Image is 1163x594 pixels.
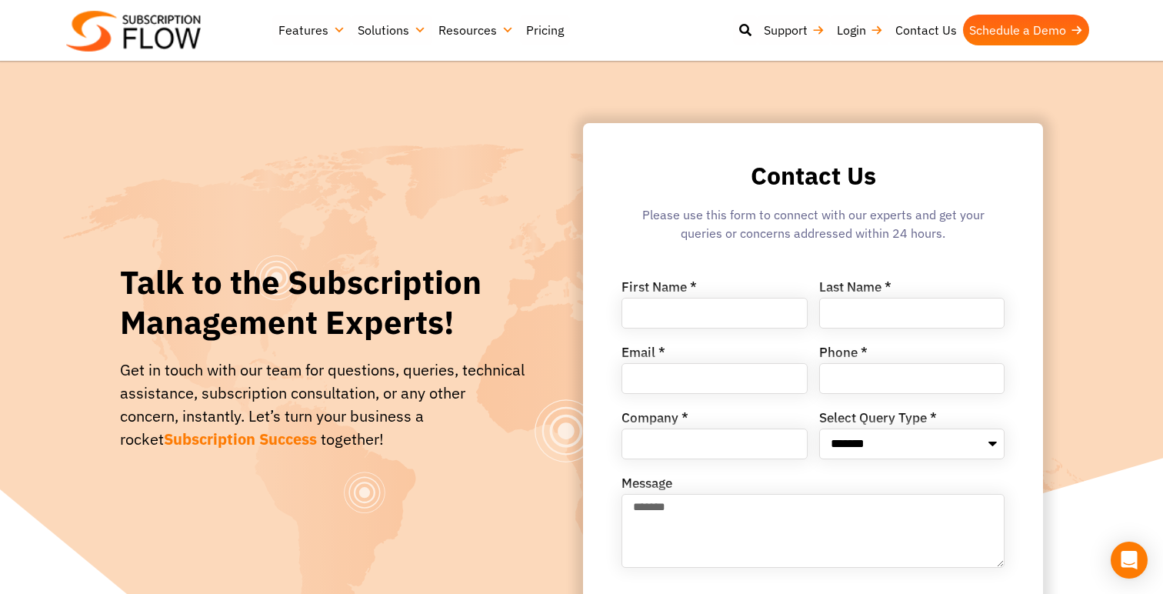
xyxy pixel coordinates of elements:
h1: Talk to the Subscription Management Experts! [120,262,525,343]
div: Get in touch with our team for questions, queries, technical assistance, subscription consultatio... [120,359,525,451]
label: First Name * [621,281,697,298]
label: Company * [621,412,688,429]
img: Subscriptionflow [66,11,201,52]
label: Message [621,477,672,494]
div: Please use this form to connect with our experts and get your queries or concerns addressed withi... [621,205,1005,250]
a: Resources [432,15,520,45]
span: Subscription Success [164,429,317,449]
label: Last Name * [819,281,891,298]
a: Solutions [352,15,432,45]
label: Select Query Type * [819,412,937,429]
label: Email * [621,346,665,363]
a: Features [272,15,352,45]
h2: Contact Us [621,162,1005,190]
a: Pricing [520,15,570,45]
label: Phone * [819,346,868,363]
div: Open Intercom Messenger [1111,542,1148,579]
a: Contact Us [889,15,963,45]
a: Schedule a Demo [963,15,1089,45]
a: Login [831,15,889,45]
a: Support [758,15,831,45]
